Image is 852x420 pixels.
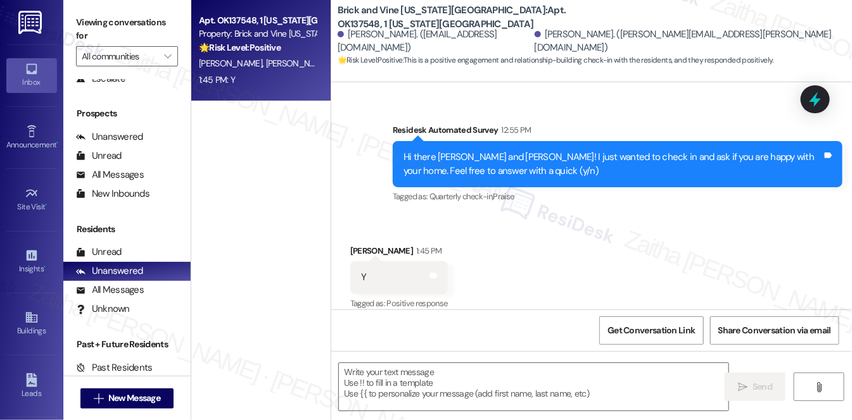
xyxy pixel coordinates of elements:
[108,392,160,405] span: New Message
[76,361,153,374] div: Past Residents
[815,382,824,392] i: 
[199,58,266,69] span: [PERSON_NAME]
[429,191,493,202] span: Quarterly check-in ,
[6,369,57,404] a: Leads
[338,4,591,31] b: Brick and Vine [US_STATE][GEOGRAPHIC_DATA]: Apt. OK137548, 1 [US_STATE][GEOGRAPHIC_DATA]
[44,262,46,271] span: •
[607,324,695,337] span: Get Conversation Link
[18,11,44,34] img: ResiDesk Logo
[753,380,772,393] span: Send
[413,244,442,257] div: 1:45 PM
[94,393,103,404] i: 
[76,245,122,259] div: Unread
[199,14,316,27] div: Apt. OK137548, 1 [US_STATE][GEOGRAPHIC_DATA]
[6,307,57,341] a: Buildings
[338,54,773,67] span: : This is a positive engagement and relationship-building check-in with the residents, and they r...
[76,283,144,297] div: All Messages
[76,13,178,46] label: Viewing conversations for
[199,42,281,53] strong: 🌟 Risk Level: Positive
[599,316,703,345] button: Get Conversation Link
[361,271,366,284] div: Y
[80,388,174,409] button: New Message
[164,51,171,61] i: 
[738,382,747,392] i: 
[46,201,48,209] span: •
[56,139,58,147] span: •
[338,28,531,55] div: [PERSON_NAME]. ([EMAIL_ADDRESS][DOMAIN_NAME])
[76,302,130,316] div: Unknown
[6,245,57,279] a: Insights •
[710,316,839,345] button: Share Conversation via email
[350,294,448,312] div: Tagged as:
[199,74,235,85] div: 1:45 PM: Y
[718,324,831,337] span: Share Conversation via email
[499,123,531,137] div: 12:55 PM
[76,187,149,201] div: New Inbounds
[404,151,822,178] div: Hi there [PERSON_NAME] and [PERSON_NAME]! I just wanted to check in and ask if you are happy with...
[725,373,786,401] button: Send
[265,58,329,69] span: [PERSON_NAME]
[393,187,842,206] div: Tagged as:
[76,72,125,85] div: Escalate
[82,46,158,66] input: All communities
[76,149,122,163] div: Unread
[535,28,842,55] div: [PERSON_NAME]. ([PERSON_NAME][EMAIL_ADDRESS][PERSON_NAME][DOMAIN_NAME])
[6,183,57,217] a: Site Visit •
[6,58,57,92] a: Inbox
[493,191,514,202] span: Praise
[76,168,144,182] div: All Messages
[63,107,191,120] div: Prospects
[63,223,191,236] div: Residents
[199,27,316,40] div: Property: Brick and Vine [US_STATE][GEOGRAPHIC_DATA]
[338,55,403,65] strong: 🌟 Risk Level: Positive
[393,123,842,141] div: Residesk Automated Survey
[387,298,448,309] span: Positive response
[63,338,191,351] div: Past + Future Residents
[76,130,143,144] div: Unanswered
[76,264,143,278] div: Unanswered
[350,244,448,262] div: [PERSON_NAME]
